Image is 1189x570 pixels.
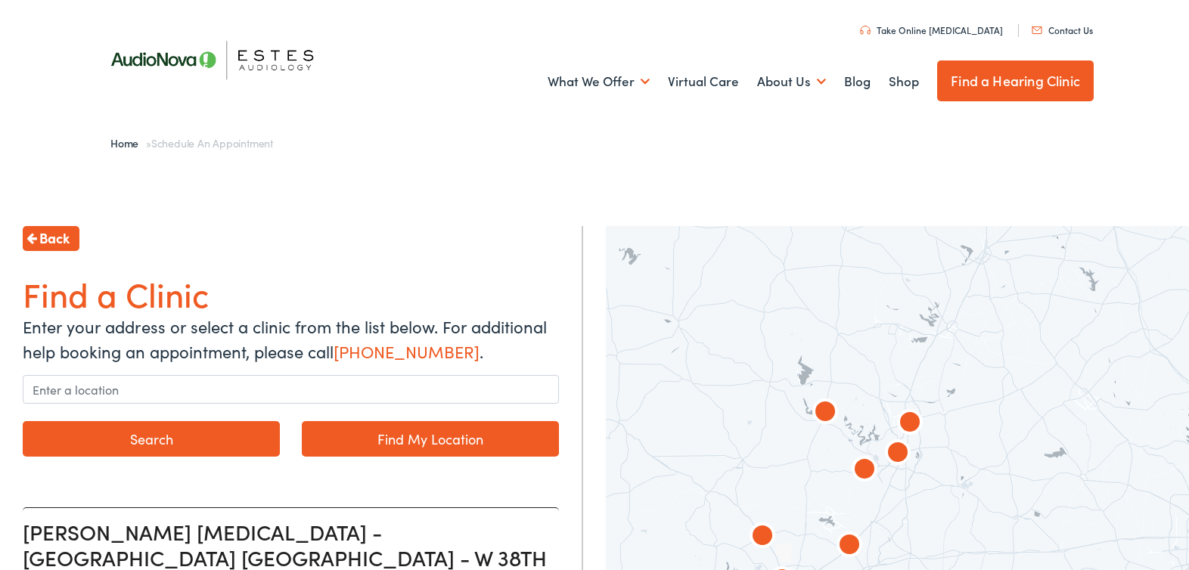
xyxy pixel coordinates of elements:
[334,339,480,363] a: [PHONE_NUMBER]
[889,54,919,110] a: Shop
[860,26,871,35] img: utility icon
[39,228,70,248] span: Back
[302,421,559,457] a: Find My Location
[23,519,548,570] h3: [PERSON_NAME] [MEDICAL_DATA] - [GEOGRAPHIC_DATA] [GEOGRAPHIC_DATA] - W 38TH
[668,54,739,110] a: Virtual Care
[110,135,273,150] span: »
[1032,26,1042,34] img: utility icon
[110,135,146,150] a: Home
[757,54,826,110] a: About Us
[23,226,79,251] a: Back
[860,23,1003,36] a: Take Online [MEDICAL_DATA]
[23,375,559,404] input: Enter a location
[937,60,1094,101] a: Find a Hearing Clinic
[1032,23,1093,36] a: Contact Us
[23,421,280,457] button: Search
[23,274,559,314] h1: Find a Clinic
[151,135,273,150] span: Schedule an Appointment
[844,54,871,110] a: Blog
[548,54,650,110] a: What We Offer
[23,314,559,364] p: Enter your address or select a clinic from the list below. For additional help booking an appoint...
